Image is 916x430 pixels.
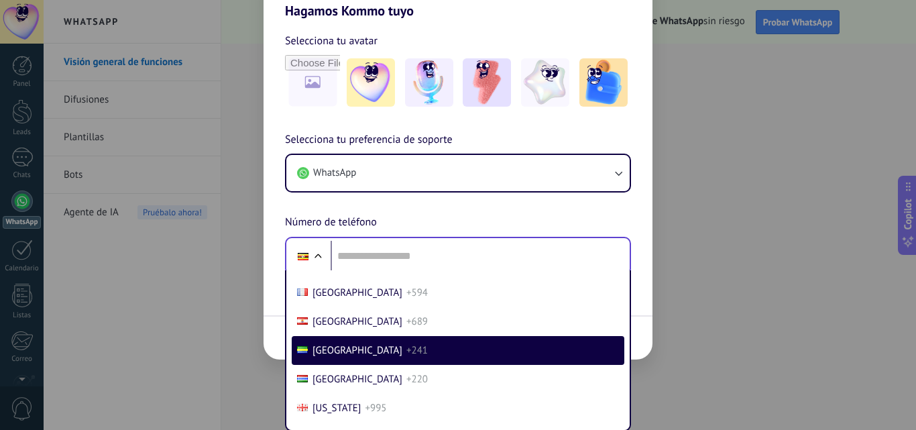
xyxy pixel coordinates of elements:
[463,58,511,107] img: -3.jpeg
[579,58,628,107] img: -5.jpeg
[313,166,356,180] span: WhatsApp
[406,344,428,357] span: +241
[285,214,377,231] span: Número de teléfono
[521,58,569,107] img: -4.jpeg
[312,373,402,386] span: [GEOGRAPHIC_DATA]
[312,344,402,357] span: [GEOGRAPHIC_DATA]
[312,315,402,328] span: [GEOGRAPHIC_DATA]
[312,286,402,299] span: [GEOGRAPHIC_DATA]
[312,402,361,415] span: [US_STATE]
[285,131,453,149] span: Selecciona tu preferencia de soporte
[286,155,630,191] button: WhatsApp
[406,286,428,299] span: +594
[406,373,428,386] span: +220
[347,58,395,107] img: -1.jpeg
[405,58,453,107] img: -2.jpeg
[406,315,428,328] span: +689
[285,32,378,50] span: Selecciona tu avatar
[365,402,386,415] span: +995
[290,242,316,270] div: Uganda: + 256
